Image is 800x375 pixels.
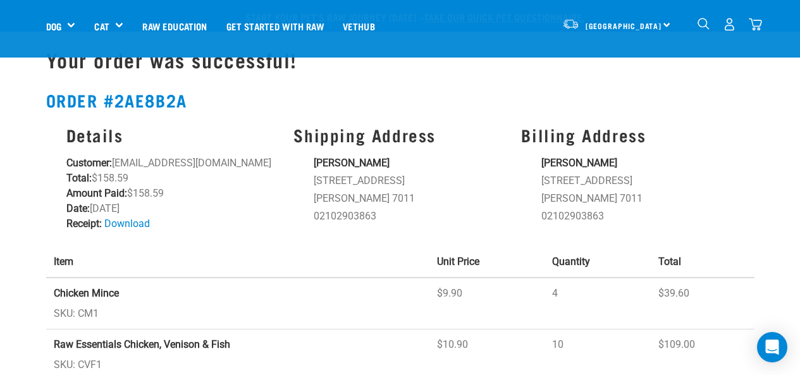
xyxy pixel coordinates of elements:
th: Quantity [545,247,651,278]
a: Raw Education [133,1,216,51]
div: Open Intercom Messenger [757,332,787,362]
th: Unit Price [429,247,545,278]
a: Dog [46,19,61,34]
th: Item [46,247,429,278]
strong: Chicken Mince [54,287,119,299]
li: 02102903863 [314,209,506,224]
img: user.png [723,18,736,31]
a: Download [104,218,150,230]
h1: Your order was successful! [46,48,754,71]
td: $9.90 [429,278,545,329]
li: 02102903863 [541,209,734,224]
img: home-icon@2x.png [749,18,762,31]
a: Cat [94,19,109,34]
strong: [PERSON_NAME] [314,157,390,169]
img: van-moving.png [562,18,579,30]
h3: Details [66,125,279,145]
a: Get started with Raw [217,1,333,51]
strong: Customer: [66,157,112,169]
strong: Amount Paid: [66,187,127,199]
h2: Order #2ae8b2a [46,90,754,110]
strong: Total: [66,172,92,184]
strong: Raw Essentials Chicken, Venison & Fish [54,338,230,350]
li: [STREET_ADDRESS] [314,173,506,188]
strong: [PERSON_NAME] [541,157,617,169]
h3: Billing Address [521,125,734,145]
strong: Date: [66,202,90,214]
td: SKU: CM1 [46,278,429,329]
strong: Receipt: [66,218,102,230]
img: home-icon-1@2x.png [698,18,710,30]
span: [GEOGRAPHIC_DATA] [586,23,662,28]
td: $39.60 [651,278,754,329]
a: Vethub [333,1,385,51]
h3: Shipping Address [293,125,506,145]
li: [STREET_ADDRESS] [541,173,734,188]
th: Total [651,247,754,278]
li: [PERSON_NAME] 7011 [314,191,506,206]
td: 4 [545,278,651,329]
div: [EMAIL_ADDRESS][DOMAIN_NAME] $158.59 $158.59 [DATE] [59,118,286,240]
li: [PERSON_NAME] 7011 [541,191,734,206]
